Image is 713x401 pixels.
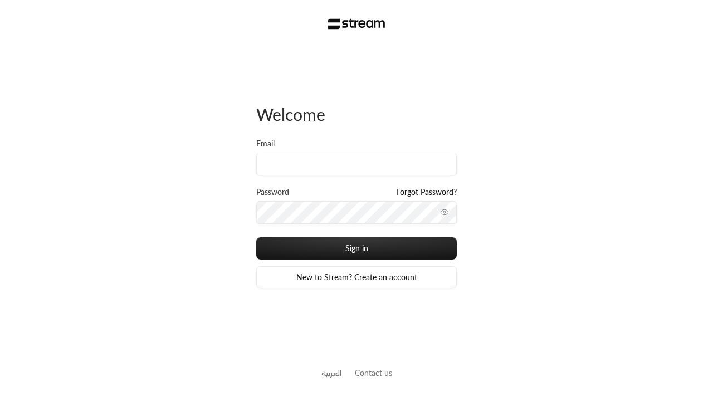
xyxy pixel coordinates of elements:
label: Email [256,138,275,149]
a: العربية [321,363,341,383]
span: Welcome [256,104,325,124]
button: Contact us [355,367,392,379]
a: New to Stream? Create an account [256,266,457,288]
button: Sign in [256,237,457,260]
a: Forgot Password? [396,187,457,198]
button: toggle password visibility [436,203,453,221]
label: Password [256,187,289,198]
a: Contact us [355,368,392,378]
img: Stream Logo [328,18,385,30]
